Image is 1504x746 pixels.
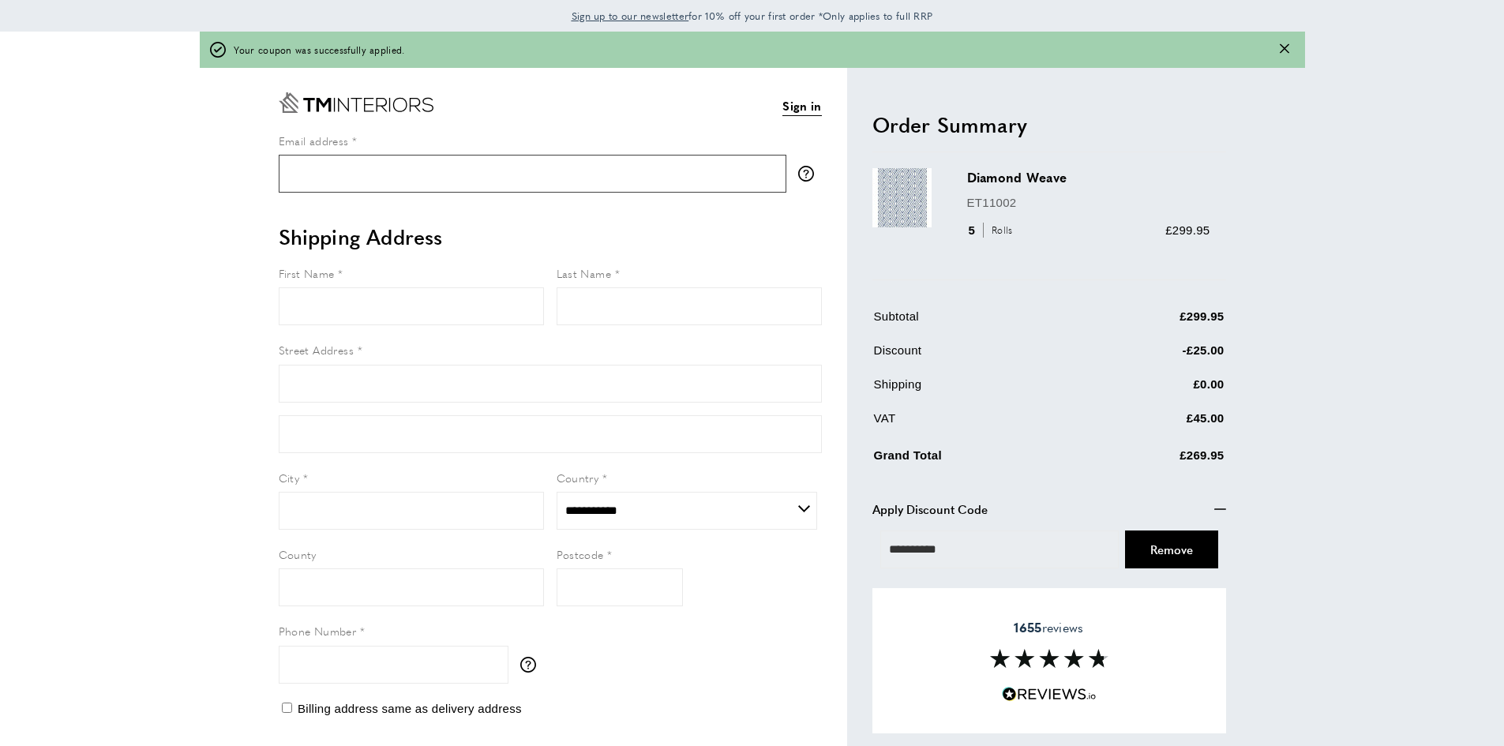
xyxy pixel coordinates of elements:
[872,168,932,227] img: Diamond Weave
[279,470,300,485] span: City
[279,133,349,148] span: Email address
[279,223,822,251] h2: Shipping Address
[282,703,292,713] input: Billing address same as delivery address
[572,9,689,23] span: Sign up to our newsletter
[279,92,433,113] a: Go to Home page
[967,193,1210,212] p: ET11002
[872,500,988,519] span: Apply Discount Code
[874,375,1086,406] td: Shipping
[572,8,689,24] a: Sign up to our newsletter
[874,307,1086,338] td: Subtotal
[279,265,335,281] span: First Name
[983,223,1017,238] span: Rolls
[990,649,1108,668] img: Reviews section
[557,265,612,281] span: Last Name
[1150,541,1193,557] span: Cancel Coupon
[1014,620,1083,635] span: reviews
[279,623,357,639] span: Phone Number
[1086,307,1225,338] td: £299.95
[1280,43,1289,58] button: Close message
[279,342,354,358] span: Street Address
[1165,223,1210,237] span: £299.95
[557,546,604,562] span: Postcode
[1014,618,1041,636] strong: 1655
[298,702,522,715] span: Billing address same as delivery address
[1125,530,1218,568] button: Cancel Coupon
[520,657,544,673] button: More information
[572,9,933,23] span: for 10% off your first order *Only applies to full RRP
[874,409,1086,440] td: VAT
[1002,687,1097,702] img: Reviews.io 5 stars
[557,470,599,485] span: Country
[874,341,1086,372] td: Discount
[872,111,1226,139] h2: Order Summary
[1086,341,1225,372] td: -£25.00
[1086,409,1225,440] td: £45.00
[234,43,405,58] span: Your coupon was successfully applied.
[874,443,1086,477] td: Grand Total
[782,96,821,116] a: Sign in
[967,168,1210,186] h3: Diamond Weave
[967,221,1018,240] div: 5
[1086,443,1225,477] td: £269.95
[1086,375,1225,406] td: £0.00
[279,546,317,562] span: County
[798,166,822,182] button: More information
